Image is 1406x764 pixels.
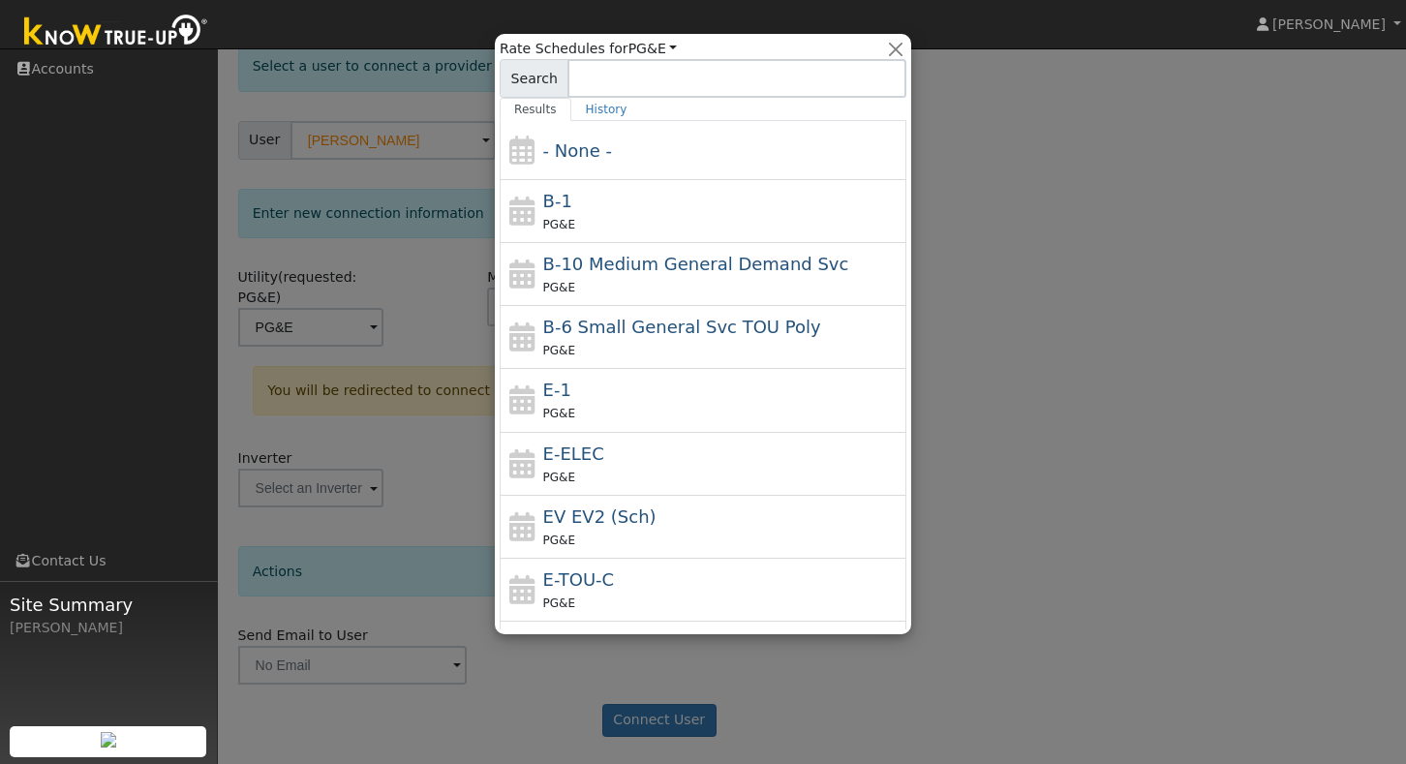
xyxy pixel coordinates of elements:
a: Results [500,98,571,121]
span: PG&E [543,281,575,294]
img: retrieve [101,732,116,748]
span: Electric Vehicle EV2 (Sch) [543,506,657,527]
span: B-6 Small General Service TOU Poly Phase [543,317,821,337]
span: B-10 Medium General Demand Service (Primary Voltage) [543,254,849,274]
img: Know True-Up [15,11,218,54]
a: History [571,98,642,121]
span: PG&E [543,218,575,231]
span: PG&E [543,344,575,357]
span: Rate Schedules for [500,39,677,59]
span: E-TOU-C [543,569,615,590]
span: E-1 [543,380,571,400]
span: Site Summary [10,592,207,618]
a: PG&E [628,41,678,56]
span: [PERSON_NAME] [1272,16,1386,32]
span: PG&E [543,596,575,610]
span: PG&E [543,407,575,420]
span: PG&E [543,471,575,484]
span: E-ELEC [543,443,604,464]
span: Search [500,59,568,98]
span: PG&E [543,534,575,547]
span: - None - [543,140,612,161]
div: [PERSON_NAME] [10,618,207,638]
span: B-1 [543,191,572,211]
